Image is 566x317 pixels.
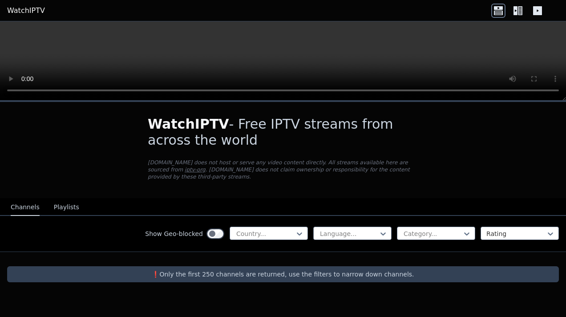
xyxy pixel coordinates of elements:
p: [DOMAIN_NAME] does not host or serve any video content directly. All streams available here are s... [148,159,418,180]
button: Playlists [54,199,79,216]
label: Show Geo-blocked [145,229,203,238]
a: WatchIPTV [7,5,45,16]
a: iptv-org [185,167,206,173]
p: ❗️Only the first 250 channels are returned, use the filters to narrow down channels. [11,270,555,279]
span: WatchIPTV [148,116,229,132]
h1: - Free IPTV streams from across the world [148,116,418,148]
button: Channels [11,199,40,216]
